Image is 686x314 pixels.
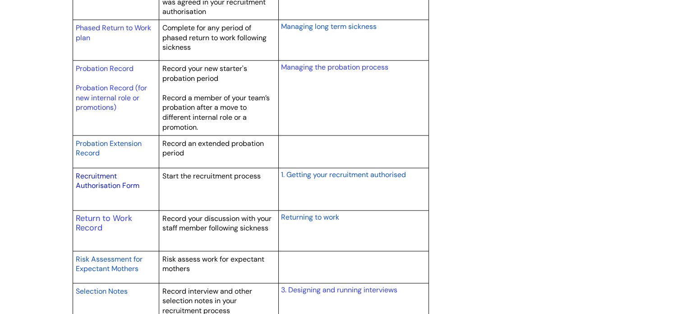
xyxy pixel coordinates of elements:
[281,21,376,32] a: Managing long term sickness
[162,64,247,83] span: Record your new starter's probation period
[162,23,267,52] span: Complete for any period of phased return to work following sickness
[281,169,405,180] a: 1. Getting your recruitment authorised
[76,213,132,234] a: Return to Work Record
[162,139,264,158] span: Record an extended probation period
[76,286,128,296] span: Selection Notes
[162,214,272,233] span: Record your discussion with your staff member following sickness
[162,93,270,132] span: Record a member of your team’s probation after a move to different internal role or a promotion.
[162,171,261,181] span: Start the recruitment process
[281,211,339,222] a: Returning to work
[76,171,139,191] a: Recruitment Authorisation Form
[281,212,339,222] span: Returning to work
[76,23,151,42] a: Phased Return to Work plan
[76,64,134,73] a: Probation Record
[281,170,405,179] span: 1. Getting your recruitment authorised
[281,285,397,295] a: 3. Designing and running interviews
[162,254,264,274] span: Risk assess work for expectant mothers
[76,254,143,274] span: Risk Assessment for Expectant Mothers
[76,253,143,274] a: Risk Assessment for Expectant Mothers
[76,83,147,112] a: Probation Record (for new internal role or promotions)
[76,286,128,296] a: Selection Notes
[76,139,142,158] span: Probation Extension Record
[281,62,388,72] a: Managing the probation process
[76,138,142,159] a: Probation Extension Record
[281,22,376,31] span: Managing long term sickness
